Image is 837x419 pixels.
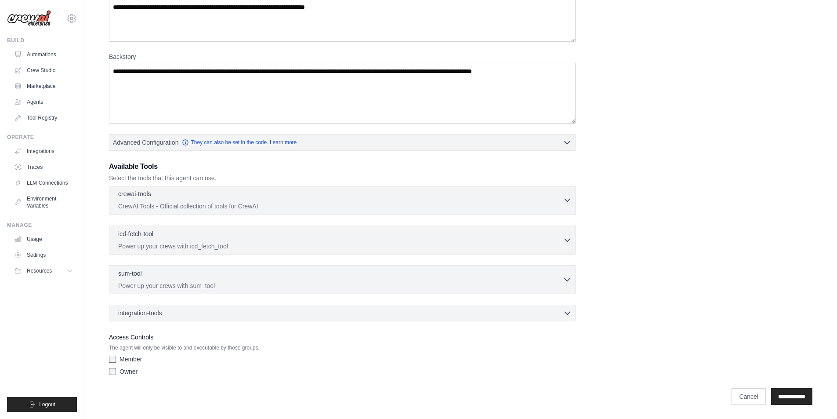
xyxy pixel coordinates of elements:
p: Power up your crews with icd_fetch_tool [118,242,563,251]
a: Traces [11,160,77,174]
h3: Available Tools [109,161,576,172]
button: Advanced Configuration They can also be set in the code. Learn more [109,135,575,150]
div: Build [7,37,77,44]
a: Crew Studio [11,63,77,77]
a: Environment Variables [11,192,77,213]
div: Operate [7,134,77,141]
p: Power up your crews with sum_tool [118,281,563,290]
span: integration-tools [118,309,162,317]
a: Settings [11,248,77,262]
div: Manage [7,222,77,229]
p: sum-tool [118,269,142,278]
label: Access Controls [109,332,576,342]
label: Owner [120,367,138,376]
a: LLM Connections [11,176,77,190]
button: Resources [11,264,77,278]
span: Logout [39,401,55,408]
img: Logo [7,10,51,27]
a: They can also be set in the code. Learn more [182,139,297,146]
button: crewai-tools CrewAI Tools - Official collection of tools for CrewAI [113,189,572,211]
label: Backstory [109,52,576,61]
button: icd-fetch-tool Power up your crews with icd_fetch_tool [113,230,572,251]
button: integration-tools [113,309,572,317]
a: Usage [11,232,77,246]
button: Logout [7,397,77,412]
label: Member [120,355,142,364]
a: Agents [11,95,77,109]
a: Tool Registry [11,111,77,125]
p: Select the tools that this agent can use. [109,174,576,182]
span: Resources [27,267,52,274]
a: Cancel [732,388,766,405]
p: icd-fetch-tool [118,230,153,238]
p: CrewAI Tools - Official collection of tools for CrewAI [118,202,563,211]
a: Marketplace [11,79,77,93]
span: Advanced Configuration [113,138,178,147]
button: sum-tool Power up your crews with sum_tool [113,269,572,290]
a: Automations [11,47,77,62]
p: crewai-tools [118,189,151,198]
p: The agent will only be visible to and executable by those groups. [109,344,576,351]
a: Integrations [11,144,77,158]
